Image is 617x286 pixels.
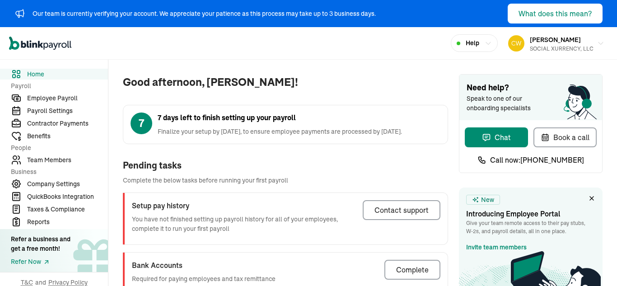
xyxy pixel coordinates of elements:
span: QuickBooks Integration [27,192,108,202]
span: 7 days left to finish setting up your payroll [158,113,402,123]
span: Contractor Payments [27,119,108,128]
span: Need help? [467,82,595,94]
div: SOCIAL XURRENCY, LLC [530,45,594,53]
p: You have not finished setting up payroll history for all of your employees, complete it to run yo... [132,215,355,234]
div: Chat [482,132,511,143]
button: Help [451,34,498,52]
button: [PERSON_NAME]SOCIAL XURRENCY, LLC [505,32,608,55]
div: Book a call [541,132,589,143]
h3: Bank Accounts [132,260,276,271]
div: Our team is currently verifying your account. We appreciate your patience as this process may tak... [33,9,376,19]
span: Team Members [27,155,108,165]
p: Give your team remote access to their pay stubs, W‑2s, and payroll details, all in one place. [466,219,595,235]
span: Good afternoon, [PERSON_NAME]! [123,74,448,90]
button: Chat [465,127,528,147]
a: Refer Now [11,257,70,267]
div: Complete [396,264,429,275]
span: Company Settings [27,179,108,189]
p: Required for paying employees and tax remittance [132,274,276,284]
span: Benefits [27,131,108,141]
h3: Introducing Employee Portal [466,208,595,219]
h3: Setup pay history [132,200,355,211]
span: Help [466,38,479,48]
span: Call now: [PHONE_NUMBER] [490,155,584,165]
span: Home [27,70,108,79]
button: Contact support [363,200,440,220]
span: 7 [139,115,145,131]
div: Contact support [374,205,429,216]
a: Invite team members [466,243,527,252]
span: Reports [27,217,108,227]
div: Pending tasks [123,159,448,172]
iframe: Chat Widget [572,243,617,286]
span: Payroll Settings [27,106,108,116]
span: Complete the below tasks before running your first payroll [123,176,448,185]
nav: Global [9,30,71,56]
div: What does this mean? [519,8,592,19]
span: Business [11,167,103,177]
div: Refer a business and get a free month! [11,234,70,253]
button: Complete [384,260,440,280]
span: Finalize your setup by [DATE], to ensure employee payments are processed by [DATE]. [158,127,402,136]
button: What does this mean? [508,4,603,23]
span: Taxes & Compliance [27,205,108,214]
span: People [11,143,103,153]
span: Payroll [11,81,103,91]
span: New [481,195,494,205]
span: Employee Payroll [27,94,108,103]
span: Speak to one of our onboarding specialists [467,94,543,113]
span: [PERSON_NAME] [530,36,581,44]
button: Book a call [533,127,597,147]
